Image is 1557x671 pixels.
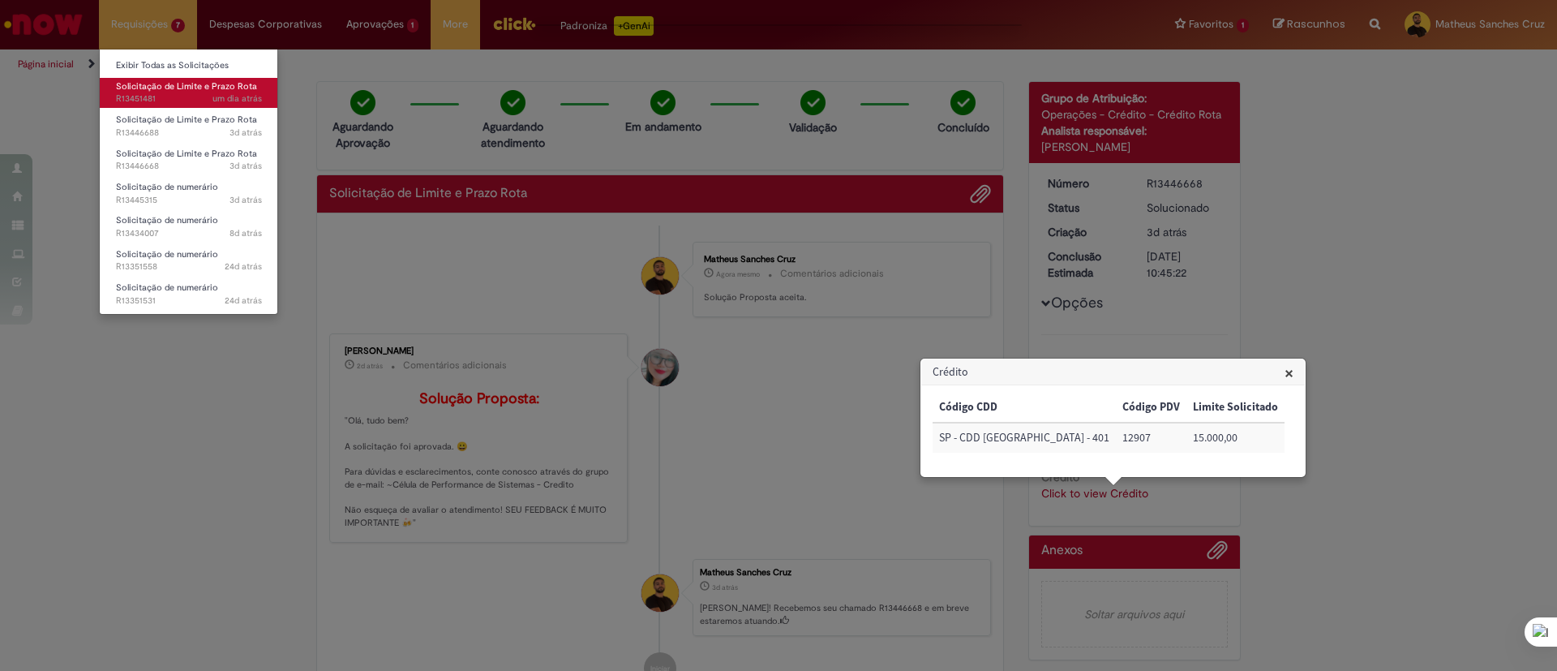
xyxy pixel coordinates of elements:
[100,145,278,175] a: Aberto R13446668 : Solicitação de Limite e Prazo Rota
[100,279,278,309] a: Aberto R13351531 : Solicitação de numerário
[1285,364,1293,381] button: Close
[933,423,1116,453] td: Código CDD: SP - CDD São Paulo - 401
[225,295,262,307] time: 04/08/2025 15:04:20
[1116,423,1186,453] td: Código PDV: 12907
[116,114,257,126] span: Solicitação de Limite e Prazo Rota
[100,246,278,276] a: Aberto R13351558 : Solicitação de numerário
[1116,393,1186,423] th: Código PDV
[116,227,262,240] span: R13434007
[116,282,218,294] span: Solicitação de numerário
[921,359,1305,385] h3: Crédito
[920,358,1306,478] div: Crédito
[116,148,257,160] span: Solicitação de Limite e Prazo Rota
[116,295,262,308] span: R13351531
[116,260,262,273] span: R13351558
[229,127,262,139] time: 26/08/2025 08:34:10
[229,160,262,172] time: 26/08/2025 08:30:31
[1186,393,1285,423] th: Limite Solicitado
[116,92,262,105] span: R13451481
[116,160,262,173] span: R13446668
[1285,362,1293,384] span: ×
[116,214,218,226] span: Solicitação de numerário
[225,260,262,273] span: 24d atrás
[229,127,262,139] span: 3d atrás
[100,78,278,108] a: Aberto R13451481 : Solicitação de Limite e Prazo Rota
[100,57,278,75] a: Exibir Todas as Solicitações
[116,127,262,140] span: R13446688
[116,80,257,92] span: Solicitação de Limite e Prazo Rota
[212,92,262,105] span: um dia atrás
[116,194,262,207] span: R13445315
[100,212,278,242] a: Aberto R13434007 : Solicitação de numerário
[116,248,218,260] span: Solicitação de numerário
[229,194,262,206] span: 3d atrás
[229,160,262,172] span: 3d atrás
[933,393,1116,423] th: Código CDD
[99,49,278,315] ul: Requisições
[100,179,278,209] a: Aberto R13445315 : Solicitação de numerário
[100,111,278,141] a: Aberto R13446688 : Solicitação de Limite e Prazo Rota
[116,181,218,193] span: Solicitação de numerário
[225,295,262,307] span: 24d atrás
[1186,423,1285,453] td: Limite Solicitado: 15.000,00
[229,227,262,239] span: 8d atrás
